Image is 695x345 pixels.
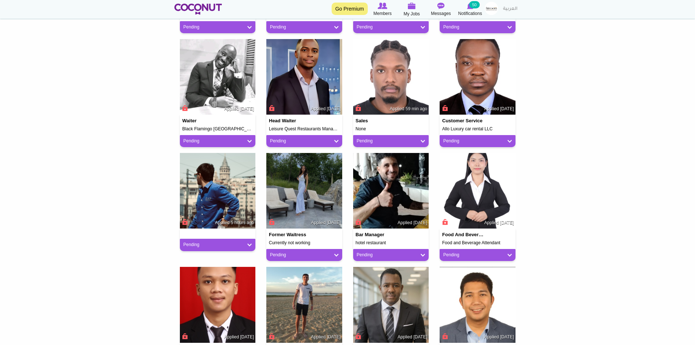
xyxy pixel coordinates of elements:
img: Home [174,4,222,15]
a: Pending [357,24,425,30]
span: Connect to Unlock the Profile [181,333,188,340]
span: Connect to Unlock the Profile [355,333,361,340]
img: Marie Joel Nounian Misse's picture [353,267,429,343]
span: Connect to Unlock the Profile [441,218,448,226]
h5: Currently not working [269,241,340,245]
a: Pending [270,24,339,30]
a: Browse Members Members [368,2,397,17]
a: My Jobs My Jobs [397,2,426,18]
span: Connect to Unlock the Profile [355,218,361,226]
img: Kevin Samuriwo's picture [180,39,256,115]
h4: Head Waiter [269,118,311,123]
span: Connect to Unlock the Profile [181,218,188,226]
a: Pending [443,24,512,30]
a: Pending [184,138,252,144]
h4: food and beverage attendant [442,232,484,237]
span: Messages [431,10,451,17]
img: Osama Mohamed's picture [353,153,429,229]
h5: Leisure Quest Restaurants Management LLC: [PERSON_NAME] Restaurant (Spanish)/ TOTÓ Restaurant (It... [269,127,340,131]
a: Go Premium [332,3,368,15]
span: Connect to Unlock the Profile [355,104,361,112]
img: Ngu Wah Hlaing's picture [440,153,516,229]
img: Danterr Umali's picture [440,267,516,343]
a: العربية [499,2,521,16]
img: Browse Members [378,3,387,9]
span: Connect to Unlock the Profile [268,218,274,226]
a: Pending [184,242,252,248]
h4: former waitress [269,232,311,237]
a: Pending [443,252,512,258]
a: Pending [270,138,339,144]
img: Eltun Osmanov's picture [180,153,256,229]
span: Connect to Unlock the Profile [268,333,274,340]
img: My Jobs [408,3,416,9]
h4: Sales [356,118,398,123]
img: Abdou-Karim Diakhate's picture [353,39,429,115]
img: Lucas Ignacio Diaz's picture [266,267,342,343]
img: Messages [437,3,445,9]
h5: Black Flamingo [GEOGRAPHIC_DATA] [182,127,253,131]
a: Pending [184,24,252,30]
a: Pending [443,138,512,144]
img: Jelena Ruzic's picture [266,153,342,229]
span: Connect to Unlock the Profile [441,104,448,112]
img: Aris Andriawan's picture [180,267,256,343]
small: 50 [469,1,479,8]
h4: Customer Service [442,118,484,123]
span: Connect to Unlock the Profile [181,104,188,112]
span: Notifications [458,10,482,17]
span: Connect to Unlock the Profile [268,104,274,112]
h5: Food and Beverage Attendant [442,241,513,245]
img: Alex Williams Muhoozi's picture [266,39,342,115]
h5: hotel restaurant [356,241,426,245]
h4: Waiter [182,118,225,123]
span: Connect to Unlock the Profile [441,333,448,340]
h5: Allo Luxury car rental LLC [442,127,513,131]
a: Notifications Notifications 50 [456,2,485,17]
a: Pending [357,252,425,258]
a: Messages Messages [426,2,456,17]
a: Pending [270,252,339,258]
img: Notifications [467,3,473,9]
span: My Jobs [404,10,420,18]
img: Calvin Lafen Mengtir's picture [440,39,516,115]
span: Members [373,10,391,17]
a: Pending [357,138,425,144]
h5: None [356,127,426,131]
h4: Bar Manager [356,232,398,237]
